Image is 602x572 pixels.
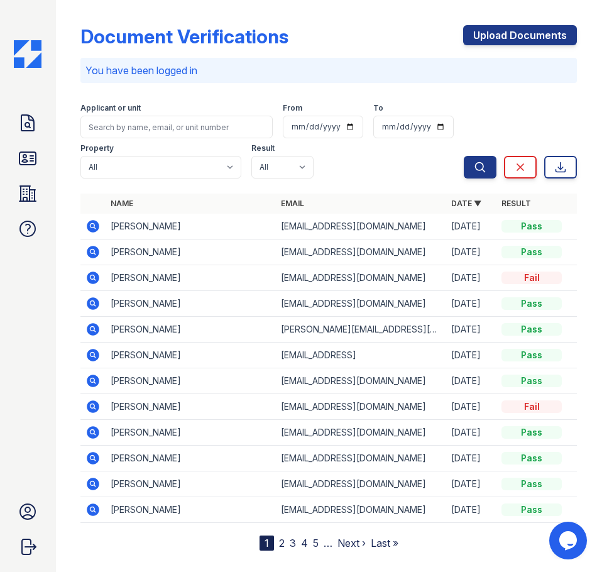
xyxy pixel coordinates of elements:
input: Search by name, email, or unit number [80,116,273,138]
a: Upload Documents [463,25,577,45]
div: Fail [501,272,562,284]
td: [DATE] [446,420,496,446]
td: [PERSON_NAME] [106,265,276,291]
p: You have been logged in [85,63,572,78]
label: From [283,103,302,113]
a: Email [281,199,304,208]
a: Last » [371,537,398,549]
td: [PERSON_NAME] [106,291,276,317]
span: … [324,536,332,551]
td: [PERSON_NAME] [106,343,276,368]
a: Date ▼ [451,199,481,208]
td: [PERSON_NAME] [106,497,276,523]
td: [DATE] [446,265,496,291]
div: Pass [501,452,562,465]
label: Property [80,143,114,153]
td: [EMAIL_ADDRESS][DOMAIN_NAME] [276,394,446,420]
td: [PERSON_NAME] [106,214,276,239]
td: [EMAIL_ADDRESS][DOMAIN_NAME] [276,265,446,291]
a: Next › [337,537,366,549]
td: [DATE] [446,368,496,394]
td: [DATE] [446,394,496,420]
div: 1 [260,536,274,551]
label: Result [251,143,275,153]
div: Pass [501,220,562,233]
div: Pass [501,297,562,310]
a: Result [501,199,531,208]
td: [PERSON_NAME] [106,471,276,497]
td: [EMAIL_ADDRESS][DOMAIN_NAME] [276,291,446,317]
a: 2 [279,537,285,549]
td: [EMAIL_ADDRESS][DOMAIN_NAME] [276,368,446,394]
td: [DATE] [446,446,496,471]
div: Pass [501,246,562,258]
td: [DATE] [446,497,496,523]
td: [DATE] [446,343,496,368]
a: 5 [313,537,319,549]
a: 4 [301,537,308,549]
td: [EMAIL_ADDRESS][DOMAIN_NAME] [276,420,446,446]
td: [EMAIL_ADDRESS][DOMAIN_NAME] [276,214,446,239]
label: To [373,103,383,113]
td: [EMAIL_ADDRESS][DOMAIN_NAME] [276,446,446,471]
label: Applicant or unit [80,103,141,113]
a: Name [111,199,133,208]
td: [EMAIL_ADDRESS] [276,343,446,368]
td: [PERSON_NAME] [106,420,276,446]
img: CE_Icon_Blue-c292c112584629df590d857e76928e9f676e5b41ef8f769ba2f05ee15b207248.png [14,40,41,68]
td: [EMAIL_ADDRESS][DOMAIN_NAME] [276,497,446,523]
div: Pass [501,478,562,490]
div: Fail [501,400,562,413]
td: [EMAIL_ADDRESS][DOMAIN_NAME] [276,239,446,265]
td: [PERSON_NAME] [106,446,276,471]
div: Pass [501,375,562,387]
td: [DATE] [446,291,496,317]
td: [DATE] [446,471,496,497]
td: [EMAIL_ADDRESS][DOMAIN_NAME] [276,471,446,497]
td: [DATE] [446,239,496,265]
td: [PERSON_NAME] [106,239,276,265]
td: [DATE] [446,317,496,343]
div: Pass [501,323,562,336]
a: 3 [290,537,296,549]
td: [PERSON_NAME] [106,394,276,420]
div: Pass [501,349,562,361]
td: [PERSON_NAME] [106,368,276,394]
td: [DATE] [446,214,496,239]
iframe: chat widget [549,522,589,559]
div: Pass [501,426,562,439]
td: [PERSON_NAME] [106,317,276,343]
td: [PERSON_NAME][EMAIL_ADDRESS][PERSON_NAME][DOMAIN_NAME] [276,317,446,343]
div: Pass [501,503,562,516]
div: Document Verifications [80,25,288,48]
